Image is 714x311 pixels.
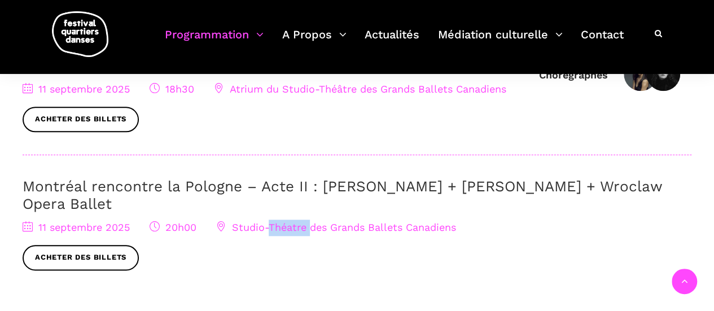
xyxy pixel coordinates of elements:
span: Atrium du Studio-Théâtre des Grands Ballets Canadiens [214,83,506,95]
a: Acheter des billets [23,245,139,270]
a: Médiation culturelle [438,25,563,58]
a: Programmation [165,25,264,58]
span: 11 septembre 2025 [23,83,130,95]
img: Janelle Hacault [624,57,658,91]
a: Contact [581,25,624,58]
a: Actualités [365,25,419,58]
img: logo-fqd-med [52,11,108,57]
img: Elahe Moonesi [646,57,680,91]
span: 20h00 [150,221,196,233]
a: Montréal rencontre la Pologne – Acte II : [PERSON_NAME] + [PERSON_NAME] + Wroclaw Opera Ballet [23,178,662,212]
a: Acheter des billets [23,107,139,132]
span: 11 septembre 2025 [23,221,130,233]
span: Studio-Théatre des Grands Ballets Canadiens [216,221,456,233]
div: Chorégraphes [539,68,608,81]
span: 18h30 [150,83,194,95]
a: A Propos [282,25,347,58]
